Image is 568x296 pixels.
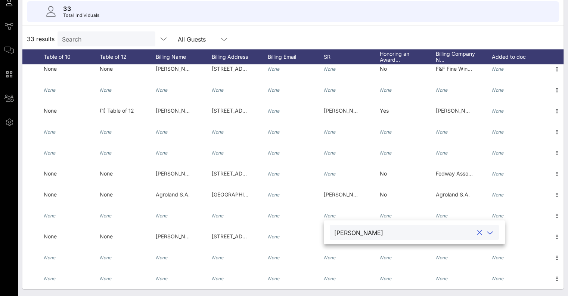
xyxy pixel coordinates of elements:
[44,170,57,177] span: None
[324,191,367,198] span: [PERSON_NAME]
[380,49,436,64] div: Honoring an Award…
[212,233,261,239] span: [STREET_ADDRESS]
[380,213,392,219] i: None
[268,129,280,135] i: None
[380,65,387,72] span: No
[324,129,336,135] i: None
[324,49,380,64] div: SR
[477,229,482,237] button: clear icon
[63,4,100,13] p: 33
[212,276,224,281] i: None
[492,66,504,72] i: None
[156,107,199,114] span: [PERSON_NAME]
[492,255,504,260] i: None
[100,233,113,239] span: None
[380,276,392,281] i: None
[156,129,168,135] i: None
[212,170,261,177] span: [STREET_ADDRESS]
[436,129,448,135] i: None
[173,31,233,46] div: All Guests
[492,49,548,64] div: Added to doc
[436,150,448,156] i: None
[268,171,280,177] i: None
[100,49,156,64] div: Table of 12
[436,49,492,64] div: Billing Company N…
[268,255,280,260] i: None
[324,213,336,219] i: None
[156,255,168,260] i: None
[492,171,504,177] i: None
[212,191,279,198] span: [GEOGRAPHIC_DATA] 1605
[212,150,224,156] i: None
[44,233,57,239] span: None
[44,107,57,114] span: None
[100,87,112,93] i: None
[100,191,113,198] span: None
[100,129,112,135] i: None
[268,49,324,64] div: Billing Email
[212,107,261,114] span: [STREET_ADDRESS]
[156,49,212,64] div: Billing Name
[156,65,199,72] span: [PERSON_NAME]
[44,213,56,219] i: None
[380,129,392,135] i: None
[324,150,336,156] i: None
[324,107,367,114] span: [PERSON_NAME]
[212,49,268,64] div: Billing Address
[100,150,112,156] i: None
[324,66,336,72] i: None
[492,150,504,156] i: None
[380,191,387,198] span: No
[380,255,392,260] i: None
[27,34,55,43] span: 33 results
[178,36,206,43] div: All Guests
[100,255,112,260] i: None
[492,87,504,93] i: None
[436,191,470,198] span: Agroland S.A.
[492,192,504,198] i: None
[436,65,558,72] span: F&F Fine Wines International Inc dba Ethica Wines
[156,213,168,219] i: None
[212,129,224,135] i: None
[156,87,168,93] i: None
[212,87,224,93] i: None
[212,255,224,260] i: None
[380,170,387,177] span: No
[44,255,56,260] i: None
[63,12,100,19] p: Total Individuals
[156,276,168,281] i: None
[380,107,389,114] span: Yes
[100,170,113,177] span: None
[100,65,113,72] span: None
[44,276,56,281] i: None
[436,107,479,114] span: [PERSON_NAME]
[324,87,336,93] i: None
[268,213,280,219] i: None
[44,87,56,93] i: None
[100,213,112,219] i: None
[156,170,199,177] span: [PERSON_NAME]
[380,87,392,93] i: None
[44,49,100,64] div: Table of 10
[436,170,483,177] span: Fedway Associates
[324,276,336,281] i: None
[268,108,280,114] i: None
[44,191,57,198] span: None
[44,150,56,156] i: None
[268,150,280,156] i: None
[156,150,168,156] i: None
[268,234,280,239] i: None
[100,107,134,114] span: (1) Table of 12
[268,192,280,198] i: None
[436,213,448,219] i: None
[492,129,504,135] i: None
[156,233,199,239] span: [PERSON_NAME]
[324,255,336,260] i: None
[212,213,224,219] i: None
[334,229,383,236] div: [PERSON_NAME]
[436,255,448,260] i: None
[380,150,392,156] i: None
[492,213,504,219] i: None
[324,171,336,177] i: None
[100,276,112,281] i: None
